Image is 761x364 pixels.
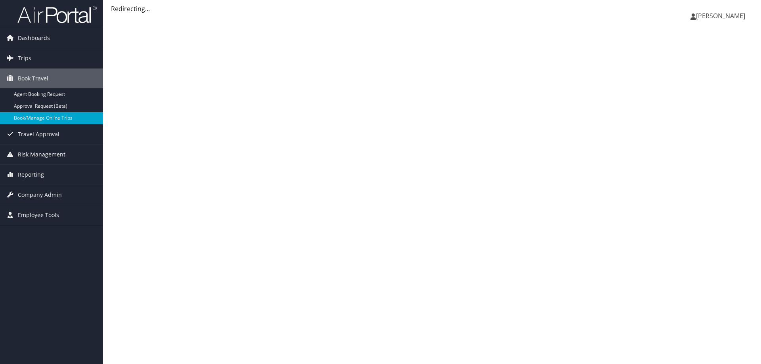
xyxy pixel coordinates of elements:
[18,28,50,48] span: Dashboards
[17,5,97,24] img: airportal-logo.png
[111,4,753,13] div: Redirecting...
[690,4,753,28] a: [PERSON_NAME]
[18,48,31,68] span: Trips
[18,69,48,88] span: Book Travel
[18,145,65,164] span: Risk Management
[18,185,62,205] span: Company Admin
[696,11,745,20] span: [PERSON_NAME]
[18,205,59,225] span: Employee Tools
[18,165,44,185] span: Reporting
[18,124,59,144] span: Travel Approval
